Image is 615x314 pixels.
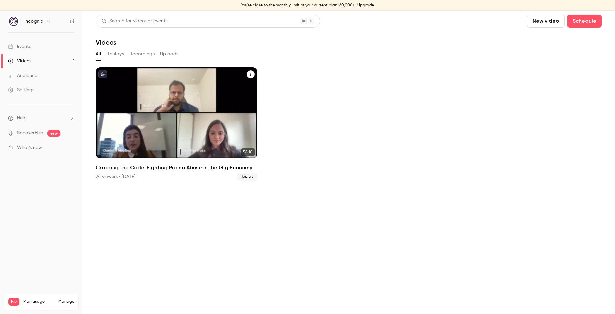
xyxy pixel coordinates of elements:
[8,43,31,50] div: Events
[8,115,75,122] li: help-dropdown-opener
[65,307,67,311] span: 1
[8,306,21,312] p: Videos
[24,18,43,25] h6: Incognia
[17,144,42,151] span: What's new
[17,115,27,122] span: Help
[8,72,37,79] div: Audience
[23,299,54,304] span: Plan usage
[8,298,19,306] span: Pro
[96,164,257,172] h2: Cracking the Code: Fighting Promo Abuse in the Gig Economy
[106,49,124,59] button: Replays
[98,70,107,78] button: published
[96,67,257,181] a: 58:10Cracking the Code: Fighting Promo Abuse in the Gig Economy24 viewers • [DATE]Replay
[65,306,74,312] p: / 90
[58,299,74,304] a: Manage
[96,15,602,310] section: Videos
[567,15,602,28] button: Schedule
[241,148,255,156] span: 58:10
[8,16,19,27] img: Incognia
[96,49,101,59] button: All
[237,173,257,181] span: Replay
[160,49,178,59] button: Uploads
[96,67,602,181] ul: Videos
[96,173,135,180] div: 24 viewers • [DATE]
[129,49,155,59] button: Recordings
[357,3,374,8] a: Upgrade
[96,67,257,181] li: Cracking the Code: Fighting Promo Abuse in the Gig Economy
[47,130,60,137] span: new
[8,58,31,64] div: Videos
[101,18,167,25] div: Search for videos or events
[17,130,43,137] a: SpeakerHub
[8,87,34,93] div: Settings
[527,15,565,28] button: New video
[96,38,116,46] h1: Videos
